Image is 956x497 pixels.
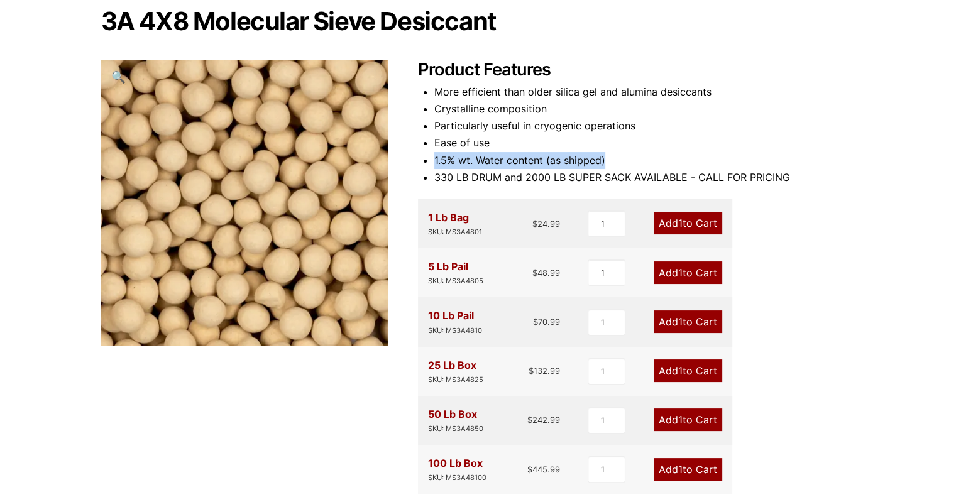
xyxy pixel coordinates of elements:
span: 1 [678,413,683,426]
a: Add1to Cart [654,458,722,481]
div: 5 Lb Pail [428,258,483,287]
div: 50 Lb Box [428,406,483,435]
li: Particularly useful in cryogenic operations [434,117,855,134]
div: SKU: MS3A4810 [428,325,482,337]
div: SKU: MS3A4805 [428,275,483,287]
div: 100 Lb Box [428,455,486,484]
a: Add1to Cart [654,212,722,234]
h1: 3A 4X8 Molecular Sieve Desiccant [101,8,855,35]
li: Ease of use [434,134,855,151]
span: 1 [678,364,683,377]
div: 10 Lb Pail [428,307,482,336]
div: SKU: MS3A4825 [428,374,483,386]
div: 1 Lb Bag [428,209,482,238]
a: Add1to Cart [654,359,722,382]
bdi: 70.99 [533,317,560,327]
div: SKU: MS3A4850 [428,423,483,435]
a: Add1to Cart [654,310,722,333]
span: $ [532,219,537,229]
div: SKU: MS3A48100 [428,472,486,484]
bdi: 48.99 [532,268,560,278]
span: 1 [678,266,683,279]
li: Crystalline composition [434,101,855,117]
span: $ [532,268,537,278]
bdi: 445.99 [527,464,560,474]
li: 1.5% wt. Water content (as shipped) [434,152,855,169]
span: 🔍 [111,70,126,84]
a: Add1to Cart [654,408,722,431]
h2: Product Features [418,60,855,80]
li: More efficient than older silica gel and alumina desiccants [434,84,855,101]
bdi: 242.99 [527,415,560,425]
span: $ [533,317,538,327]
span: $ [527,415,532,425]
span: 1 [678,217,683,229]
a: Add1to Cart [654,261,722,284]
span: $ [527,464,532,474]
a: View full-screen image gallery [101,60,136,94]
span: $ [529,366,534,376]
li: 330 LB DRUM and 2000 LB SUPER SACK AVAILABLE - CALL FOR PRICING [434,169,855,186]
bdi: 132.99 [529,366,560,376]
bdi: 24.99 [532,219,560,229]
div: SKU: MS3A4801 [428,226,482,238]
span: 1 [678,315,683,328]
div: 25 Lb Box [428,357,483,386]
span: 1 [678,463,683,476]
